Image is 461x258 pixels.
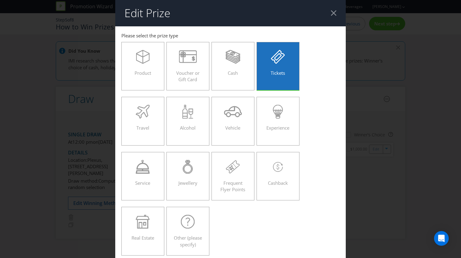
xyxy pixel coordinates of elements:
span: Service [135,180,150,186]
span: Experience [266,125,289,131]
span: Tickets [271,70,285,76]
span: Travel [136,125,149,131]
span: Real Estate [131,235,154,241]
span: Please select the prize type [121,32,178,39]
span: Jewellery [178,180,197,186]
span: Frequent Flyer Points [220,180,245,192]
span: Cash [228,70,238,76]
span: Other (please specify) [174,235,202,247]
span: Alcohol [180,125,196,131]
span: Cashback [268,180,288,186]
span: Vehicle [225,125,240,131]
span: Product [135,70,151,76]
h2: Edit Prize [124,7,170,19]
span: Voucher or Gift Card [176,70,200,82]
div: Open Intercom Messenger [434,231,449,246]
